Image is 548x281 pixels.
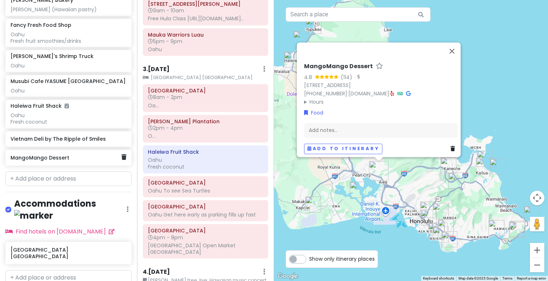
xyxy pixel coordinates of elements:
div: · · [304,63,458,106]
div: Nuʻuanu Pali Lookout [448,173,464,189]
span: 2pm - 4pm [148,124,183,132]
a: Star place [376,63,383,70]
h6: MangoMango Dessert [11,154,121,161]
div: Oahu Fresh fruit smoothies/drinks [11,31,126,44]
h4: Accommodations [14,198,126,221]
div: Maunalua Bay Beach Park [489,220,505,236]
a: Delete place [451,145,458,153]
div: Diamond Head Crater Trailhead [441,231,457,247]
div: Oahu Fresh coconut [148,157,263,170]
span: 8am - 2pm [148,94,182,101]
a: [DOMAIN_NAME] [348,90,389,97]
a: [PHONE_NUMBER] [304,90,347,97]
div: Halona Blowhole Lookout [510,221,526,237]
button: Zoom out [530,258,544,272]
h6: Fancy Fresh Food Shop [11,22,71,28]
small: [GEOGRAPHIC_DATA] [GEOGRAPHIC_DATA] [143,74,268,81]
div: Hilton Garden Inn Waikiki Beach [432,223,448,239]
div: 4.8 [304,73,315,81]
h6: Haleiwa Fruit Shack [11,103,69,109]
h6: Waikiki Beach Walk [148,227,263,234]
div: [GEOGRAPHIC_DATA] Open Market [GEOGRAPHIC_DATA] [148,242,263,255]
h6: [PERSON_NAME]'s Shrimp Truck [11,53,94,59]
h6: Dole Plantation [148,118,263,125]
span: Map data ©2025 Google [458,276,498,280]
h6: Mauka Warriors Luau [148,32,263,38]
div: O... [148,133,263,139]
div: Pūowaina Drive [420,202,436,218]
div: Haleiwa Fruit Shack [284,51,300,67]
a: [STREET_ADDRESS] [304,82,351,89]
a: Food [304,109,323,117]
div: Kailua Beach [477,151,493,167]
div: Oahu Fresh coconut [11,112,126,125]
a: Open this area in Google Maps (opens a new window) [276,272,300,281]
div: [PERSON_NAME] (Hawaiian pastry) [11,6,126,13]
div: Pearl Harbor [350,182,366,198]
i: Google Maps [406,91,411,96]
h6: Pearl Harbor [148,87,263,94]
img: marker [14,210,53,221]
div: Vietnam Deli by The Ripple of Smiles [476,158,492,174]
i: Added to itinerary [65,103,69,108]
div: Oahu [11,62,126,69]
a: Report a map error [517,276,546,280]
h6: 227 Lewers St [148,1,263,7]
div: Oahu Get here early as parking fills up fast [148,211,263,218]
h6: Laniakea Beach [148,179,263,186]
a: Delete place [121,153,126,162]
div: Fancy Fresh Food Shop [421,210,437,226]
div: Oahu To see Sea Turtles [148,187,263,194]
button: Map camera controls [530,191,544,205]
div: Oahu [11,87,126,94]
div: Hoʻomaluhia Botanical Garden [440,157,456,173]
div: Mauka Warriors Luau [305,197,321,212]
button: Add to itinerary [304,144,382,154]
div: (114) [341,73,352,81]
div: Makapu‘u Point Lighthouse Trail [524,206,540,222]
h6: [GEOGRAPHIC_DATA] [GEOGRAPHIC_DATA] [11,247,126,260]
span: 9am - 10am [148,7,184,14]
div: Laniakea Beach [293,31,309,47]
i: Tripadvisor [397,91,403,96]
span: Show only itinerary places [309,255,375,263]
div: Musubi Cafe IYASUME Waikiki Beach Walk [428,223,444,239]
h6: MangoMango Dessert [304,63,373,70]
button: Keyboard shortcuts [423,276,454,281]
h6: Waimea Bay Beach [148,203,263,210]
button: Close [443,42,461,60]
div: Hawaiian Aroma Caffe at Waikiki Walls [433,227,449,243]
input: + Add place or address [5,172,132,186]
button: Drag Pegman onto the map to open Street View [530,217,544,231]
div: Add notes... [304,123,458,138]
div: Oahu [148,46,263,53]
h6: Musubi Cafe IYASUME [GEOGRAPHIC_DATA] [11,78,126,84]
div: MangoMango Dessert [369,161,389,181]
span: 5pm - 9pm [148,38,182,45]
a: Find hotels on [DOMAIN_NAME] [5,227,115,236]
div: Koko Crater Arch Trail [509,222,525,238]
input: Search a place [286,7,431,22]
button: Zoom in [530,243,544,257]
div: Tantalus Lookout - Puu Ualakaa State Park [433,203,449,219]
a: Terms (opens in new tab) [502,276,512,280]
h6: 3 . [DATE] [143,66,170,73]
div: · [352,74,360,81]
summary: Hours [304,98,458,106]
h6: 4 . [DATE] [143,268,170,276]
img: Google [276,272,300,281]
div: Leonard's Bakery [438,219,454,235]
div: Waimea Bay Beach [306,18,321,34]
div: Free Hula Class [URL][DOMAIN_NAME].. [148,15,263,22]
span: 4pm - 8pm [148,234,183,241]
h6: Haleiwa Fruit Shack [148,149,263,155]
h6: Vietnam Deli by The Ripple of Smiles [11,136,126,142]
div: Lanikai Beach [490,158,506,174]
div: Oa... [148,102,263,109]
